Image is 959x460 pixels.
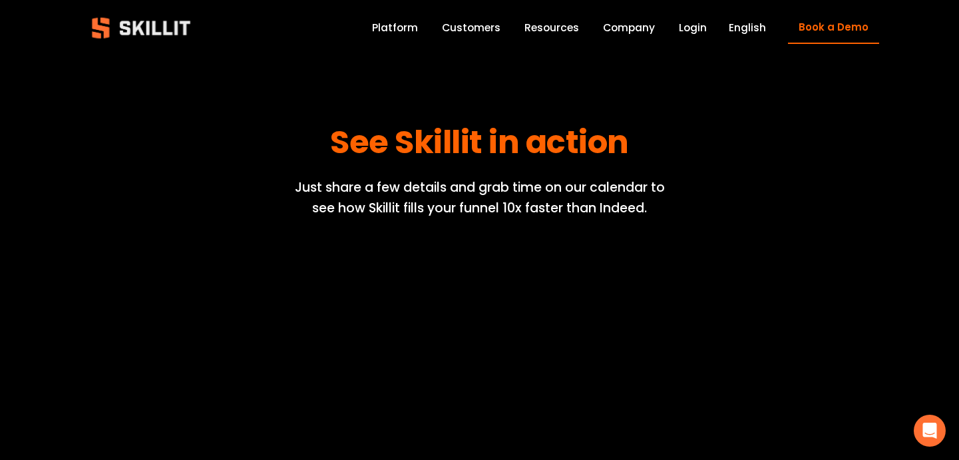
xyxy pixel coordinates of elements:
[524,20,579,35] span: Resources
[372,19,418,37] a: Platform
[729,20,766,35] span: English
[788,11,878,44] a: Book a Demo
[282,178,677,218] p: Just share a few details and grab time on our calendar to see how Skillit fills your funnel 10x f...
[603,19,655,37] a: Company
[330,120,629,164] strong: See Skillit in action
[679,19,707,37] a: Login
[524,19,579,37] a: folder dropdown
[729,19,766,37] div: language picker
[442,19,500,37] a: Customers
[81,8,202,48] img: Skillit
[914,415,946,447] div: Open Intercom Messenger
